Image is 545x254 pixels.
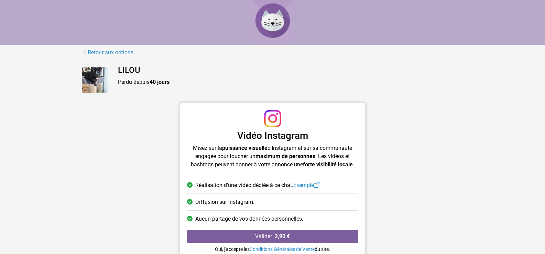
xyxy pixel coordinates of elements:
p: Perdu depuis [118,78,464,86]
h4: LILOU [118,65,464,75]
p: Misez sur la d'Instagram et sur sa communauté engagée pour toucher un . Les vidéos et hashtags pe... [187,144,358,169]
span: Réalisation d'une vidéo dédiée à ce chat. [195,181,319,189]
strong: 2,90 € [275,233,290,240]
strong: maximum de personnes [255,153,315,159]
img: Instagram [264,110,281,127]
a: Exemple [293,182,319,188]
strong: forte visibilité locale [303,161,353,168]
a: Conditions Générales de Vente [250,246,315,252]
strong: puissance visuelle [222,145,268,151]
span: Aucun partage de vos données personnelles. [195,215,303,223]
strong: 40 jours [150,79,170,85]
span: Diffusion sur Instagram. [195,198,254,206]
small: Oui, j'accepte les du site. [215,246,330,252]
a: Retour aux options [82,48,134,57]
button: Valider ·2,90 € [187,230,358,243]
h3: Vidéo Instagram [187,130,358,142]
